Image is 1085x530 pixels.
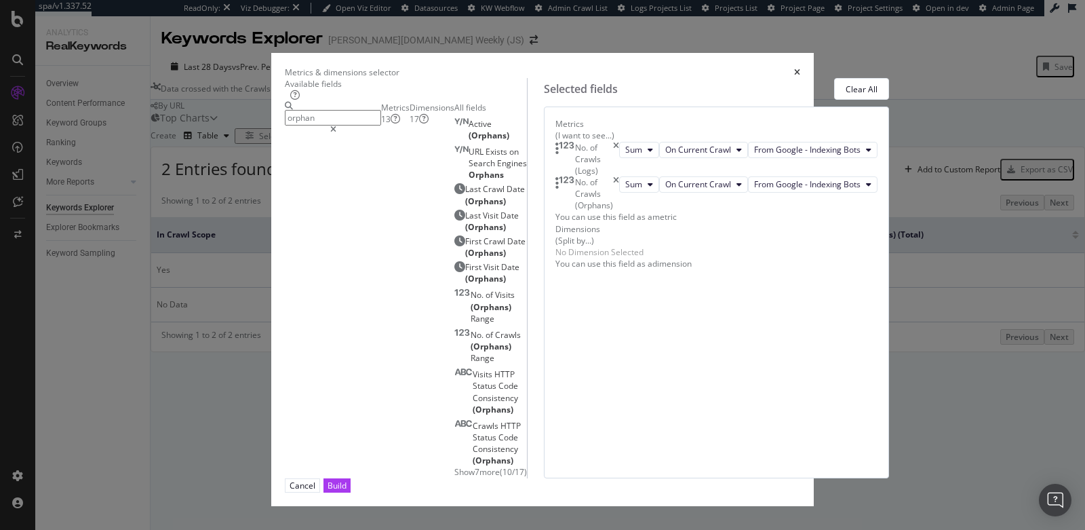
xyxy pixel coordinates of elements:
[555,176,877,211] div: No. of Crawls (Orphans)timesSumOn Current CrawlFrom Google - Indexing Bots
[497,157,527,169] span: Engines
[486,289,495,301] span: of
[465,247,506,259] span: (Orphans)
[465,221,506,233] span: (Orphans)
[486,146,509,157] span: Exists
[410,113,419,125] span: 17
[619,176,659,193] button: Sum
[748,142,877,158] button: From Google - Indexing Bots
[323,478,351,493] button: Build
[555,130,877,141] div: (I want to see...)
[410,113,419,125] div: brand label
[500,420,521,432] span: HTTP
[500,210,519,221] span: Date
[509,146,519,157] span: on
[473,420,500,432] span: Crawls
[471,352,494,364] span: Range
[465,195,506,207] span: (Orphans)
[495,329,521,341] span: Crawls
[555,118,877,141] div: Metrics
[473,455,513,466] span: (Orphans)
[381,113,391,125] div: brand label
[381,113,391,125] span: 13
[625,178,642,190] span: Sum
[484,235,507,247] span: Crawl
[473,443,518,455] span: Consistency
[271,53,814,506] div: modal
[465,273,506,284] span: (Orphans)
[381,102,410,125] div: Metrics
[846,83,877,95] div: Clear All
[465,261,484,273] span: First
[471,289,486,301] span: No.
[469,130,509,141] span: (Orphans)
[469,169,504,181] span: Orphans
[619,142,659,158] button: Sum
[575,142,613,176] div: No. of Crawls (Logs)
[613,142,619,176] div: times
[754,144,861,155] span: From Google - Indexing Bots
[501,261,519,273] span: Date
[613,176,619,211] div: times
[754,178,861,190] span: From Google - Indexing Bots
[465,183,483,195] span: Last
[483,210,500,221] span: Visit
[473,404,513,415] span: (Orphans)
[471,301,511,313] span: (Orphans)
[471,313,494,324] span: Range
[500,466,527,478] span: ( 10 / 17 )
[555,142,877,176] div: No. of Crawls (Logs)timesSumOn Current CrawlFrom Google - Indexing Bots
[495,289,515,301] span: Visits
[665,144,731,155] span: On Current Crawl
[454,466,500,478] span: Show 7 more
[834,78,889,100] button: Clear All
[454,102,527,113] div: All fields
[1039,484,1071,516] div: Open Intercom Messenger
[498,432,518,443] span: Code
[555,235,877,246] div: (Split by...)
[285,67,399,78] div: Metrics & dimensions selector
[328,480,347,491] div: Build
[290,480,315,491] div: Cancel
[507,183,525,195] span: Date
[659,176,748,193] button: On Current Crawl
[484,261,501,273] span: Visit
[544,81,618,97] div: Selected fields
[469,157,497,169] span: Search
[471,341,511,352] span: (Orphans)
[473,380,498,392] span: Status
[794,67,800,78] div: times
[575,176,613,211] div: No. of Crawls (Orphans)
[555,211,877,223] div: You can use this field as a metric
[494,368,515,380] span: HTTP
[469,118,492,130] span: Active
[471,329,486,341] span: No.
[473,392,518,404] span: Consistency
[665,178,731,190] span: On Current Crawl
[486,329,495,341] span: of
[285,78,527,90] div: Available fields
[483,183,507,195] span: Crawl
[285,478,320,493] button: Cancel
[555,246,644,258] div: No Dimension Selected
[473,368,494,380] span: Visits
[465,235,484,247] span: First
[410,102,454,125] div: Dimensions
[555,258,877,269] div: You can use this field as a dimension
[469,146,486,157] span: URL
[555,223,877,246] div: Dimensions
[498,380,518,392] span: Code
[659,142,748,158] button: On Current Crawl
[473,432,498,443] span: Status
[507,235,526,247] span: Date
[285,110,381,126] input: Search by field name
[465,210,483,221] span: Last
[748,176,877,193] button: From Google - Indexing Bots
[625,144,642,155] span: Sum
